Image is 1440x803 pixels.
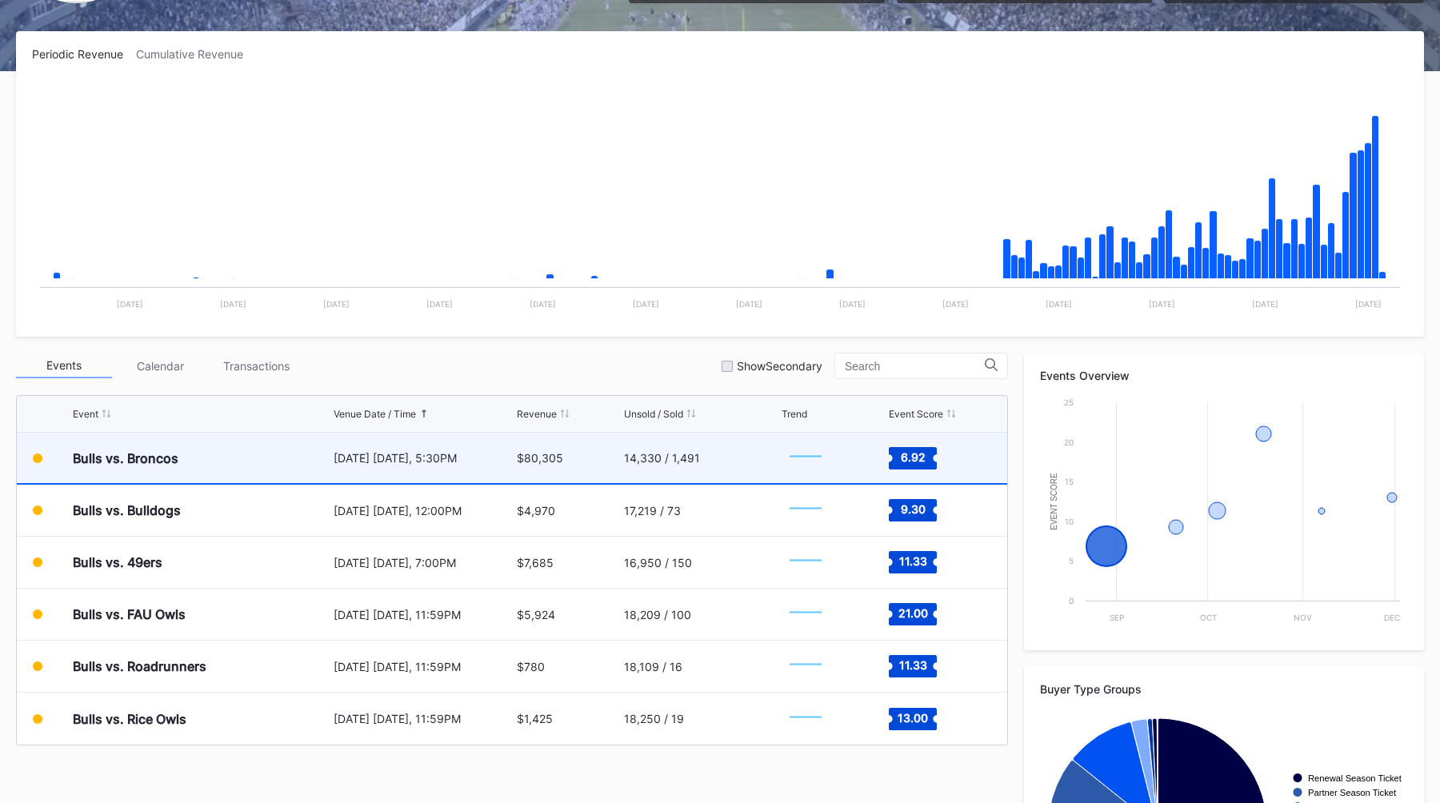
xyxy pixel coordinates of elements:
[839,299,866,309] text: [DATE]
[32,81,1408,321] svg: Chart title
[16,354,112,378] div: Events
[517,408,557,420] div: Revenue
[117,299,143,309] text: [DATE]
[624,504,681,517] div: 17,219 / 73
[1064,437,1074,447] text: 20
[736,299,762,309] text: [DATE]
[1149,299,1175,309] text: [DATE]
[782,490,830,530] svg: Chart title
[334,408,416,420] div: Venue Date / Time
[624,660,682,673] div: 18,109 / 16
[782,408,807,420] div: Trend
[517,504,555,517] div: $4,970
[624,451,700,465] div: 14,330 / 1,491
[334,556,514,569] div: [DATE] [DATE], 7:00PM
[32,47,136,61] div: Periodic Revenue
[624,556,692,569] div: 16,950 / 150
[517,660,545,673] div: $780
[782,542,830,582] svg: Chart title
[942,299,969,309] text: [DATE]
[73,658,206,674] div: Bulls vs. Roadrunners
[898,658,926,672] text: 11.33
[1040,394,1408,634] svg: Chart title
[334,451,514,465] div: [DATE] [DATE], 5:30PM
[1355,299,1382,309] text: [DATE]
[1069,556,1074,565] text: 5
[1065,517,1074,526] text: 10
[112,354,208,378] div: Calendar
[208,354,304,378] div: Transactions
[1384,613,1400,622] text: Dec
[624,608,691,621] div: 18,209 / 100
[73,554,162,570] div: Bulls vs. 49ers
[624,712,684,725] div: 18,250 / 19
[73,450,178,466] div: Bulls vs. Broncos
[898,554,926,568] text: 11.33
[1069,596,1074,605] text: 0
[73,408,98,420] div: Event
[334,660,514,673] div: [DATE] [DATE], 11:59PM
[1040,369,1408,382] div: Events Overview
[633,299,659,309] text: [DATE]
[334,504,514,517] div: [DATE] [DATE], 12:00PM
[530,299,556,309] text: [DATE]
[73,711,186,727] div: Bulls vs. Rice Owls
[1065,477,1074,486] text: 15
[1050,473,1058,530] text: Event Score
[898,710,928,724] text: 13.00
[900,449,925,463] text: 6.92
[900,502,925,516] text: 9.30
[1294,613,1312,622] text: Nov
[1308,773,1402,783] text: Renewal Season Ticket
[73,502,181,518] div: Bulls vs. Bulldogs
[517,608,555,621] div: $5,924
[517,556,554,569] div: $7,685
[517,451,563,465] div: $80,305
[1110,613,1124,622] text: Sep
[1040,682,1408,696] div: Buyer Type Groups
[220,299,246,309] text: [DATE]
[898,606,927,620] text: 21.00
[782,594,830,634] svg: Chart title
[136,47,256,61] div: Cumulative Revenue
[426,299,453,309] text: [DATE]
[737,359,822,373] div: Show Secondary
[1046,299,1072,309] text: [DATE]
[334,608,514,621] div: [DATE] [DATE], 11:59PM
[1064,398,1074,407] text: 25
[845,360,985,373] input: Search
[517,712,553,725] div: $1,425
[782,646,830,686] svg: Chart title
[889,408,943,420] div: Event Score
[782,438,830,478] svg: Chart title
[1308,788,1397,797] text: Partner Season Ticket
[782,699,830,739] svg: Chart title
[73,606,186,622] div: Bulls vs. FAU Owls
[624,408,683,420] div: Unsold / Sold
[1200,613,1217,622] text: Oct
[323,299,350,309] text: [DATE]
[334,712,514,725] div: [DATE] [DATE], 11:59PM
[1252,299,1278,309] text: [DATE]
